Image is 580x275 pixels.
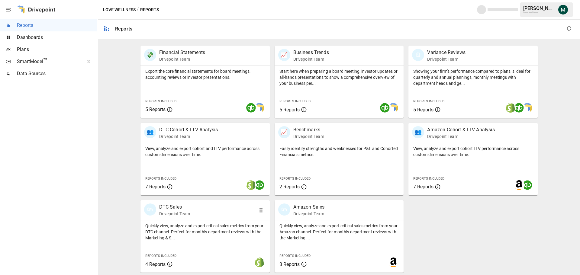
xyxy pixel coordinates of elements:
p: Quickly view, analyze and export critical sales metrics from your Amazon channel. Perfect for mon... [279,223,399,241]
span: SmartModel [17,58,80,65]
img: smart model [523,103,532,113]
p: Financial Statements [159,49,205,56]
span: 3 Reports [279,261,300,267]
span: ™ [43,57,47,65]
img: shopify [506,103,515,113]
span: 5 Reports [145,107,166,112]
span: Reports Included [145,177,176,181]
img: Michael Cormack [558,5,568,14]
p: Drivepoint Team [159,56,205,62]
p: Benchmarks [293,126,324,133]
img: amazon [388,257,398,267]
div: 🗓 [412,49,424,61]
span: Reports [17,22,97,29]
p: View, analyze and export cohort LTV performance across custom dimensions over time. [413,145,533,158]
p: DTC Cohort & LTV Analysis [159,126,218,133]
img: quickbooks [523,180,532,190]
span: 5 Reports [279,107,300,113]
div: [PERSON_NAME] [523,5,555,11]
img: shopify [255,257,264,267]
p: Drivepoint Team [427,56,465,62]
p: Variance Reviews [427,49,465,56]
p: Export the core financial statements for board meetings, accounting reviews or investor presentat... [145,68,265,80]
span: Reports Included [145,254,176,258]
span: Reports Included [279,177,311,181]
p: Quickly view, analyze and export critical sales metrics from your DTC channel. Perfect for monthl... [145,223,265,241]
img: shopify [246,180,256,190]
span: Plans [17,46,97,53]
img: quickbooks [246,103,256,113]
img: quickbooks [380,103,390,113]
p: Easily identify strengths and weaknesses for P&L and Cohorted Financials metrics. [279,145,399,158]
span: Dashboards [17,34,97,41]
div: Reports [115,26,132,32]
img: quickbooks [255,180,264,190]
span: 7 Reports [413,184,433,190]
p: Drivepoint Team [293,56,329,62]
p: Amazon Sales [293,203,325,211]
div: 🛍 [144,203,156,216]
p: View, analyze and export cohort and LTV performance across custom dimensions over time. [145,145,265,158]
div: 👥 [144,126,156,138]
img: smart model [388,103,398,113]
div: / [137,6,139,14]
div: Love Wellness [523,11,555,14]
img: amazon [514,180,524,190]
span: Reports Included [279,99,311,103]
img: smart model [255,103,264,113]
p: Start here when preparing a board meeting, investor updates or all-hands presentations to show a ... [279,68,399,86]
div: 📈 [278,126,290,138]
p: Drivepoint Team [293,211,325,217]
img: quickbooks [514,103,524,113]
p: Drivepoint Team [159,133,218,139]
p: Drivepoint Team [159,211,190,217]
span: Reports Included [279,254,311,258]
span: Data Sources [17,70,97,77]
div: 👥 [412,126,424,138]
span: Reports Included [413,99,444,103]
span: 4 Reports [145,261,166,267]
span: Reports Included [413,177,444,181]
p: Business Trends [293,49,329,56]
span: 5 Reports [413,107,433,113]
p: Drivepoint Team [427,133,495,139]
div: 💸 [144,49,156,61]
p: Showing your firm's performance compared to plans is ideal for quarterly and annual plannings, mo... [413,68,533,86]
div: 🛍 [278,203,290,216]
p: Drivepoint Team [293,133,324,139]
span: 2 Reports [279,184,300,190]
p: DTC Sales [159,203,190,211]
button: Love Wellness [103,6,136,14]
span: 7 Reports [145,184,166,190]
div: 📈 [278,49,290,61]
button: Michael Cormack [555,1,572,18]
span: Reports Included [145,99,176,103]
p: Amazon Cohort & LTV Analysis [427,126,495,133]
